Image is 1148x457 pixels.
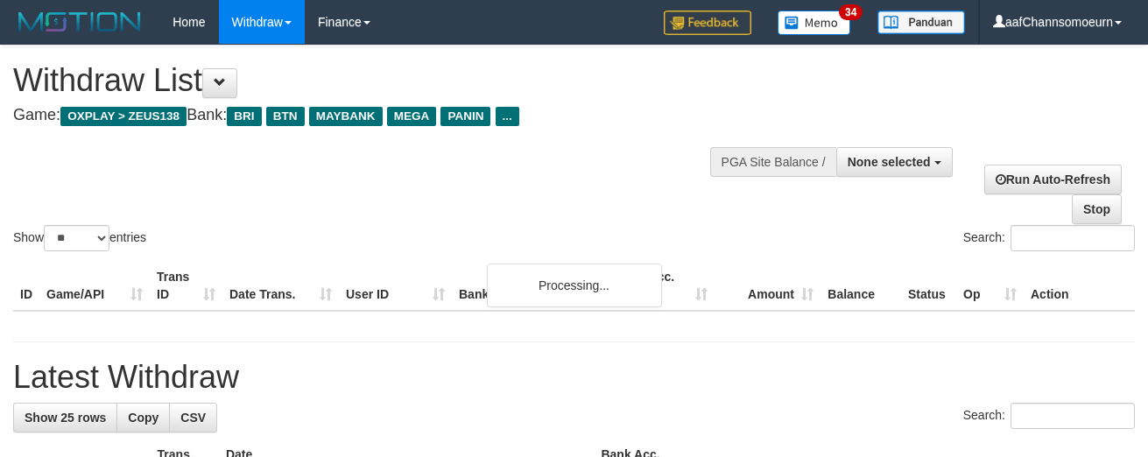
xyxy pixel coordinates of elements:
h1: Withdraw List [13,63,748,98]
th: Balance [821,261,901,311]
img: MOTION_logo.png [13,9,146,35]
th: Date Trans. [222,261,339,311]
span: Show 25 rows [25,411,106,425]
input: Search: [1011,225,1135,251]
a: Run Auto-Refresh [984,165,1122,194]
span: PANIN [440,107,490,126]
div: Processing... [487,264,662,307]
label: Search: [963,225,1135,251]
span: ... [496,107,519,126]
img: Button%20Memo.svg [778,11,851,35]
a: Stop [1072,194,1122,224]
th: User ID [339,261,452,311]
th: ID [13,261,39,311]
th: Action [1024,261,1135,311]
h4: Game: Bank: [13,107,748,124]
div: PGA Site Balance / [710,147,836,177]
th: Bank Acc. Number [609,261,715,311]
h1: Latest Withdraw [13,360,1135,395]
span: CSV [180,411,206,425]
th: Game/API [39,261,150,311]
input: Search: [1011,403,1135,429]
span: 34 [839,4,863,20]
a: Copy [116,403,170,432]
span: BRI [227,107,261,126]
th: Bank Acc. Name [452,261,609,311]
img: panduan.png [877,11,965,34]
span: BTN [266,107,305,126]
button: None selected [836,147,953,177]
a: Show 25 rows [13,403,117,432]
span: Copy [128,411,158,425]
th: Status [901,261,956,311]
label: Search: [963,403,1135,429]
th: Op [956,261,1024,311]
label: Show entries [13,225,146,251]
span: MAYBANK [309,107,383,126]
th: Amount [715,261,821,311]
span: MEGA [387,107,437,126]
img: Feedback.jpg [664,11,751,35]
a: CSV [169,403,217,432]
th: Trans ID [150,261,222,311]
span: None selected [848,155,931,169]
span: OXPLAY > ZEUS138 [60,107,187,126]
select: Showentries [44,225,109,251]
